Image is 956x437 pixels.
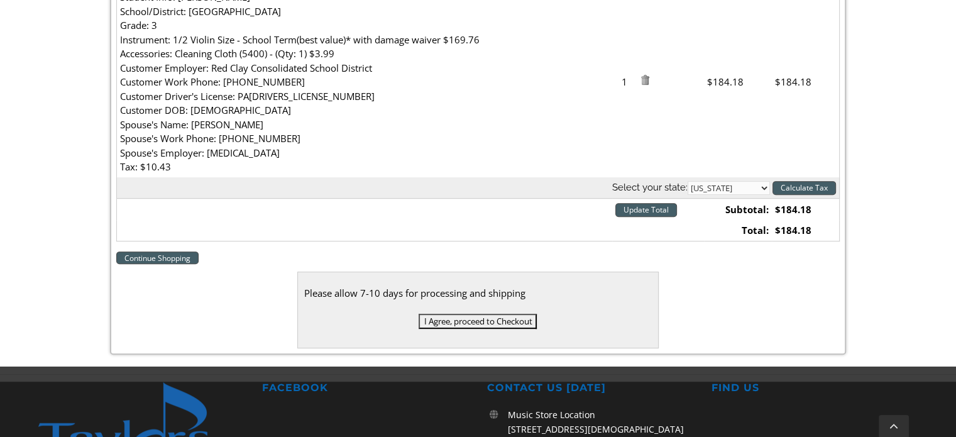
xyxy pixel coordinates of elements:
input: Update Total [615,203,677,217]
h2: FIND US [712,382,918,395]
td: $184.18 [772,220,840,241]
span: 1 [615,75,637,89]
a: Remove item from cart [640,75,650,88]
td: Total: [704,220,772,241]
td: Subtotal: [704,199,772,220]
h2: CONTACT US [DATE] [487,382,694,395]
input: I Agree, proceed to Checkout [419,314,537,329]
div: Please allow 7-10 days for processing and shipping [304,285,652,301]
a: Continue Shopping [116,252,199,264]
th: Select your state: [116,177,839,199]
select: State billing address [688,181,770,195]
td: $184.18 [772,199,840,220]
img: Remove Item [640,75,650,85]
h2: FACEBOOK [262,382,469,395]
input: Calculate Tax [772,181,836,195]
